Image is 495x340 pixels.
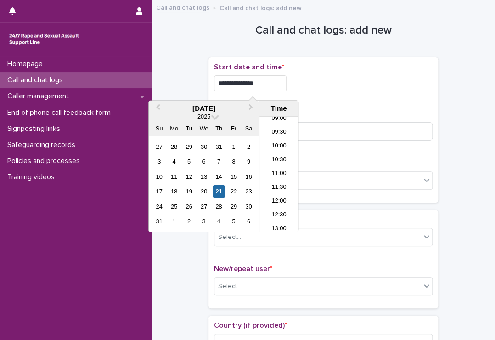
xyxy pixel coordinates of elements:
[213,200,225,212] div: Choose Thursday, August 28th, 2025
[259,209,298,223] li: 12:30
[242,215,255,227] div: Choose Saturday, September 6th, 2025
[153,170,165,182] div: Choose Sunday, August 10th, 2025
[213,215,225,227] div: Choose Thursday, September 4th, 2025
[218,232,241,242] div: Select...
[213,185,225,198] div: Choose Thursday, August 21st, 2025
[214,265,272,272] span: New/repeat user
[227,122,240,135] div: Fr
[214,322,287,329] span: Country (if provided)
[4,125,67,133] p: Signposting links
[213,140,225,153] div: Choose Thursday, July 31st, 2025
[197,185,210,198] div: Choose Wednesday, August 20th, 2025
[242,200,255,212] div: Choose Saturday, August 30th, 2025
[259,168,298,181] li: 11:00
[168,215,180,227] div: Choose Monday, September 1st, 2025
[259,126,298,140] li: 09:30
[197,215,210,227] div: Choose Wednesday, September 3rd, 2025
[4,92,76,101] p: Caller management
[227,215,240,227] div: Choose Friday, September 5th, 2025
[259,113,298,126] li: 09:00
[227,155,240,168] div: Choose Friday, August 8th, 2025
[149,104,259,113] div: [DATE]
[242,185,255,198] div: Choose Saturday, August 23rd, 2025
[168,155,180,168] div: Choose Monday, August 4th, 2025
[168,122,180,135] div: Mo
[242,170,255,182] div: Choose Saturday, August 16th, 2025
[4,157,87,165] p: Policies and processes
[208,24,438,37] h1: Call and chat logs: add new
[183,215,195,227] div: Choose Tuesday, September 2nd, 2025
[153,122,165,135] div: Su
[219,2,302,12] p: Call and chat logs: add new
[197,140,210,153] div: Choose Wednesday, July 30th, 2025
[153,140,165,153] div: Choose Sunday, July 27th, 2025
[153,185,165,198] div: Choose Sunday, August 17th, 2025
[183,170,195,182] div: Choose Tuesday, August 12th, 2025
[259,154,298,168] li: 10:30
[214,63,284,71] span: Start date and time
[153,155,165,168] div: Choose Sunday, August 3rd, 2025
[4,76,70,85] p: Call and chat logs
[197,122,210,135] div: We
[4,108,118,117] p: End of phone call feedback form
[244,102,259,116] button: Next Month
[242,155,255,168] div: Choose Saturday, August 9th, 2025
[197,170,210,182] div: Choose Wednesday, August 13th, 2025
[168,185,180,198] div: Choose Monday, August 18th, 2025
[183,140,195,153] div: Choose Tuesday, July 29th, 2025
[183,155,195,168] div: Choose Tuesday, August 5th, 2025
[213,122,225,135] div: Th
[259,140,298,154] li: 10:00
[262,104,296,113] div: Time
[156,2,209,12] a: Call and chat logs
[227,170,240,182] div: Choose Friday, August 15th, 2025
[168,200,180,212] div: Choose Monday, August 25th, 2025
[4,141,83,149] p: Safeguarding records
[197,113,210,120] span: 2025
[153,200,165,212] div: Choose Sunday, August 24th, 2025
[150,102,164,116] button: Previous Month
[242,122,255,135] div: Sa
[227,200,240,212] div: Choose Friday, August 29th, 2025
[227,140,240,153] div: Choose Friday, August 1st, 2025
[183,200,195,212] div: Choose Tuesday, August 26th, 2025
[227,185,240,198] div: Choose Friday, August 22nd, 2025
[197,155,210,168] div: Choose Wednesday, August 6th, 2025
[168,140,180,153] div: Choose Monday, July 28th, 2025
[183,122,195,135] div: Tu
[242,140,255,153] div: Choose Saturday, August 2nd, 2025
[4,173,62,181] p: Training videos
[168,170,180,182] div: Choose Monday, August 11th, 2025
[7,30,81,48] img: rhQMoQhaT3yELyF149Cw
[183,185,195,198] div: Choose Tuesday, August 19th, 2025
[259,195,298,209] li: 12:00
[197,200,210,212] div: Choose Wednesday, August 27th, 2025
[218,282,241,291] div: Select...
[152,139,256,229] div: month 2025-08
[259,223,298,237] li: 13:00
[153,215,165,227] div: Choose Sunday, August 31st, 2025
[213,170,225,182] div: Choose Thursday, August 14th, 2025
[213,155,225,168] div: Choose Thursday, August 7th, 2025
[4,60,50,68] p: Homepage
[259,181,298,195] li: 11:30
